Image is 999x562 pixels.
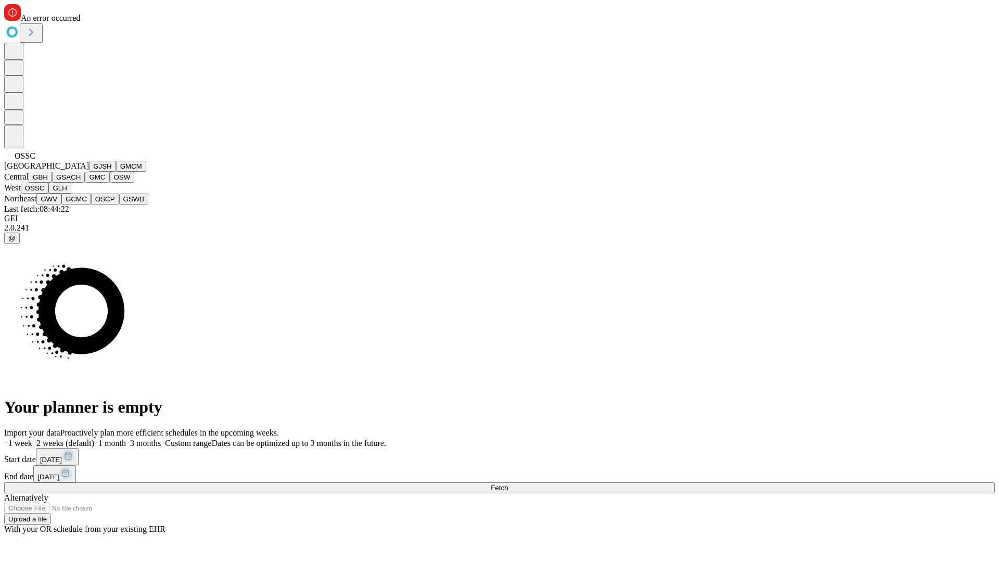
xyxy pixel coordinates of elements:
div: GEI [4,214,995,223]
div: End date [4,465,995,482]
button: Fetch [4,482,995,493]
span: Custom range [165,439,211,448]
span: West [4,183,21,192]
span: OSSC [15,151,35,160]
button: OSCP [91,194,119,205]
span: 2 weeks (default) [36,439,94,448]
span: 1 week [8,439,32,448]
span: An error occurred [21,14,81,22]
button: OSSC [21,183,49,194]
span: Import your data [4,428,60,437]
span: @ [8,234,16,242]
span: Proactively plan more efficient schedules in the upcoming weeks. [60,428,279,437]
button: [DATE] [33,465,76,482]
span: Central [4,172,29,181]
button: GLH [48,183,71,194]
span: Dates can be optimized up to 3 months in the future. [212,439,386,448]
span: 1 month [98,439,126,448]
div: 2.0.241 [4,223,995,233]
button: [DATE] [36,448,79,465]
button: Upload a file [4,514,51,525]
button: GMC [85,172,109,183]
button: GWV [36,194,61,205]
span: Fetch [491,484,508,492]
span: 3 months [130,439,161,448]
span: Alternatively [4,493,48,502]
button: @ [4,233,20,244]
span: [DATE] [40,456,62,464]
span: Last fetch: 08:44:22 [4,205,69,213]
button: GSACH [52,172,85,183]
button: OSW [110,172,135,183]
div: Start date [4,448,995,465]
button: GJSH [89,161,116,172]
button: GSWB [119,194,149,205]
button: GBH [29,172,52,183]
h1: Your planner is empty [4,398,995,417]
span: [GEOGRAPHIC_DATA] [4,161,89,170]
button: GMCM [116,161,146,172]
button: GCMC [61,194,91,205]
span: With your OR schedule from your existing EHR [4,525,165,533]
span: Northeast [4,194,36,203]
span: [DATE] [37,473,59,481]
